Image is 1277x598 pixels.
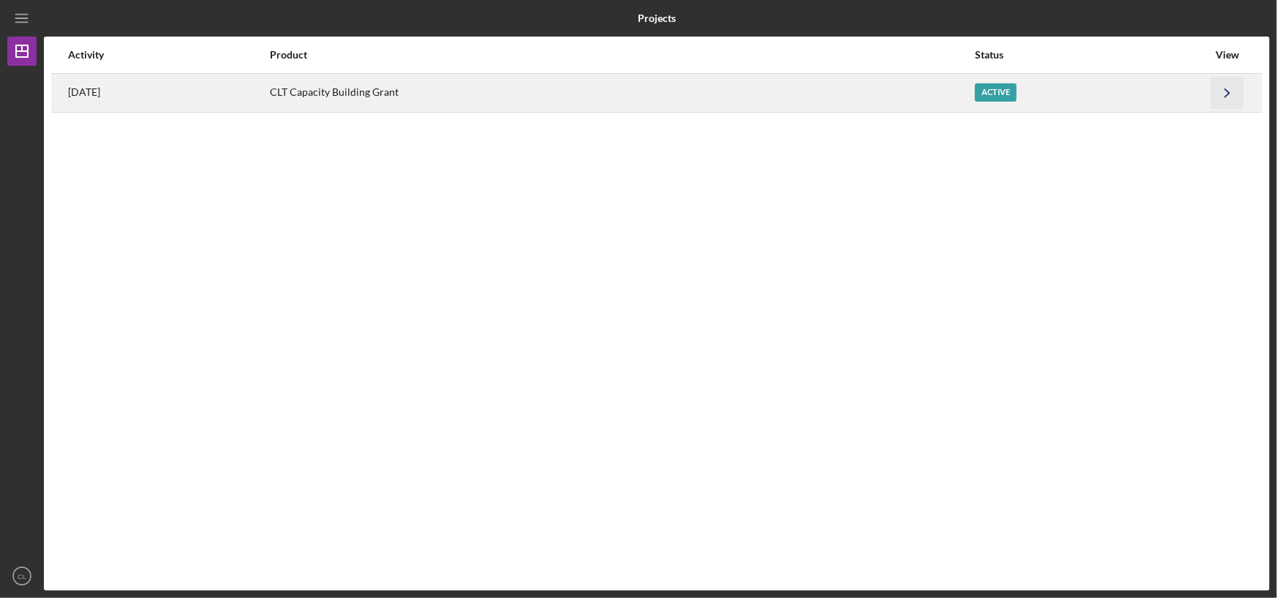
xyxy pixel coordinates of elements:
button: CL [7,561,37,591]
text: CL [18,572,27,580]
div: Product [270,49,973,61]
div: Activity [68,49,268,61]
b: Projects [638,12,676,24]
time: 2025-07-31 14:45 [68,86,100,98]
div: CLT Capacity Building Grant [270,75,973,111]
div: Active [975,83,1017,102]
div: Status [975,49,1208,61]
div: View [1209,49,1246,61]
